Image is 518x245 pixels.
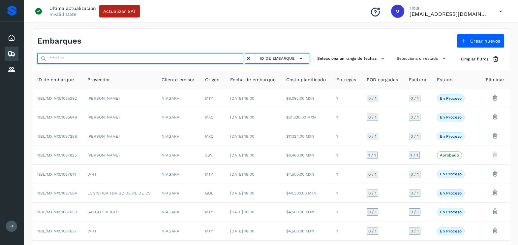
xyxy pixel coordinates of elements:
[5,62,18,77] div: Proveedores
[368,134,377,138] span: 0 / 1
[331,222,361,241] td: 1
[37,76,74,83] span: ID de embarque
[437,76,452,83] span: Estado
[82,146,156,165] td: [PERSON_NAME]
[200,108,225,127] td: MXC
[336,76,356,83] span: Entregas
[281,146,331,165] td: $8,480.00 MXN
[99,5,140,17] button: Actualizar SAT
[440,191,462,195] p: En proceso
[230,210,254,214] span: [DATE] 18:00
[410,11,489,17] p: vaymartinez@niagarawater.com
[230,134,254,139] span: [DATE] 18:00
[156,222,200,241] td: NIAGARA
[156,165,200,184] td: NIAGARA
[156,184,200,203] td: NIAGARA
[368,191,377,195] span: 0 / 1
[486,76,504,83] span: Eliminar
[281,89,331,108] td: $6,095.00 MXN
[281,108,331,127] td: $21,630.00 MXN
[230,96,254,101] span: [DATE] 18:00
[331,146,361,165] td: 1
[411,115,419,119] span: 0 / 1
[331,203,361,222] td: 1
[230,229,254,233] span: [DATE] 18:00
[156,89,200,108] td: NIAGARA
[156,108,200,127] td: NIAGARA
[411,172,419,176] span: 0 / 1
[440,153,459,157] p: Aprobado
[82,184,156,203] td: LOGISTICA FBR SC DE RL DE CV
[200,203,225,222] td: MTY
[331,165,361,184] td: 1
[82,127,156,146] td: [PERSON_NAME]
[394,53,450,64] button: Selecciona un estado
[456,53,504,65] button: Limpiar filtros
[331,127,361,146] td: 1
[368,115,377,119] span: 0 / 1
[440,115,462,120] p: En proceso
[331,89,361,108] td: 1
[82,222,156,241] td: WHT
[37,172,76,177] span: NBL/MX.MX51087641
[281,165,331,184] td: $4,500.00 MXN
[461,56,488,62] span: Limpiar filtros
[37,153,77,157] span: NBL/MX.MX51087825
[200,127,225,146] td: MXC
[411,153,418,157] span: 1 / 1
[230,172,254,177] span: [DATE] 18:00
[410,5,489,11] p: Hola,
[205,76,220,83] span: Origen
[200,146,225,165] td: 3SV
[82,165,156,184] td: WHT
[37,115,77,120] span: NBL/MX.MX51085648
[37,229,77,233] span: NBL/MX.MX51087637
[440,172,462,176] p: En proceso
[315,53,389,64] button: Selecciona un rango de fechas
[200,184,225,203] td: GDL
[37,36,81,46] h4: Embarques
[37,134,77,139] span: NBL/MX.MX51087288
[411,191,419,195] span: 0 / 1
[331,108,361,127] td: 1
[156,203,200,222] td: NIAGARA
[440,134,462,139] p: En proceso
[87,76,110,83] span: Proveedor
[37,210,77,214] span: NBL/MX.MX51087650
[103,9,136,14] span: Actualizar SAT
[230,191,254,195] span: [DATE] 18:00
[411,96,419,100] span: 0 / 1
[411,210,419,214] span: 0 / 1
[281,184,331,203] td: $40,300.00 MXN
[200,89,225,108] td: MTY
[470,39,500,43] span: Crear nuevos
[260,55,295,61] span: ID de embarque
[411,134,419,138] span: 0 / 1
[457,34,504,48] button: Crear nuevos
[281,203,331,222] td: $4,500.00 MXN
[162,76,195,83] span: Cliente emisor
[82,89,156,108] td: [PERSON_NAME]
[230,153,254,157] span: [DATE] 18:00
[82,203,156,222] td: SALGO FREIGHT
[440,96,462,101] p: En proceso
[286,76,326,83] span: Costo planificado
[331,184,361,203] td: 1
[411,229,419,233] span: 0 / 1
[440,229,462,233] p: En proceso
[368,229,377,233] span: 0 / 1
[368,210,377,214] span: 0 / 1
[37,191,77,195] span: NBL/MX.MX51087564
[37,96,77,101] span: NBL/MX.MX51085392
[156,146,200,165] td: NIAGARA
[281,222,331,241] td: $4,500.00 MXN
[368,96,377,100] span: 0 / 1
[49,5,96,11] p: Última actualización
[200,165,225,184] td: MTY
[230,115,254,120] span: [DATE] 18:00
[440,210,462,214] p: En proceso
[200,222,225,241] td: MTY
[49,11,76,17] p: Invalid Date
[281,127,331,146] td: $11,124.00 MXN
[367,76,398,83] span: POD cargadas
